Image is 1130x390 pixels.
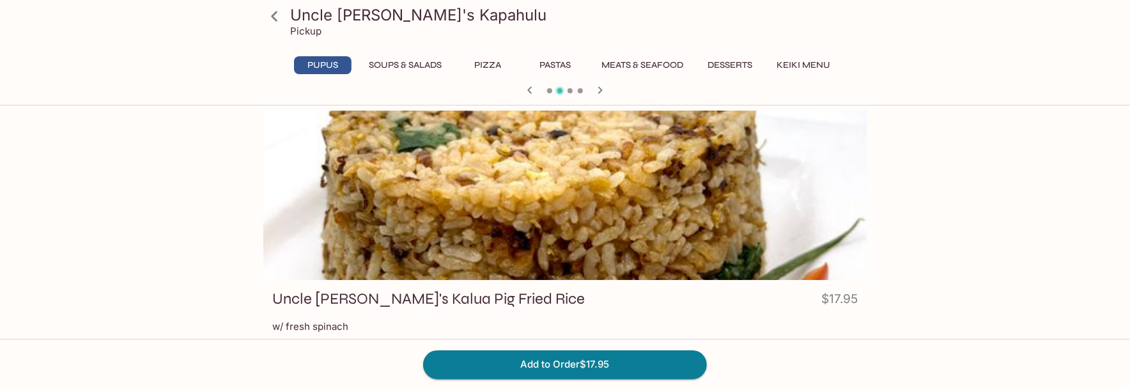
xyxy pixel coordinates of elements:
[362,56,449,74] button: Soups & Salads
[594,56,690,74] button: Meats & Seafood
[294,56,352,74] button: Pupus
[459,56,516,74] button: Pizza
[272,289,585,309] h3: Uncle [PERSON_NAME]'s Kalua Pig Fried Rice
[770,56,837,74] button: Keiki Menu
[700,56,759,74] button: Desserts
[821,289,858,314] h4: $17.95
[423,350,707,378] button: Add to Order$17.95
[527,56,584,74] button: Pastas
[290,5,862,25] h3: Uncle [PERSON_NAME]'s Kapahulu
[290,25,321,37] p: Pickup
[272,320,858,332] p: w/ fresh spinach
[263,111,867,280] div: Uncle Bo's Kalua Pig Fried Rice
